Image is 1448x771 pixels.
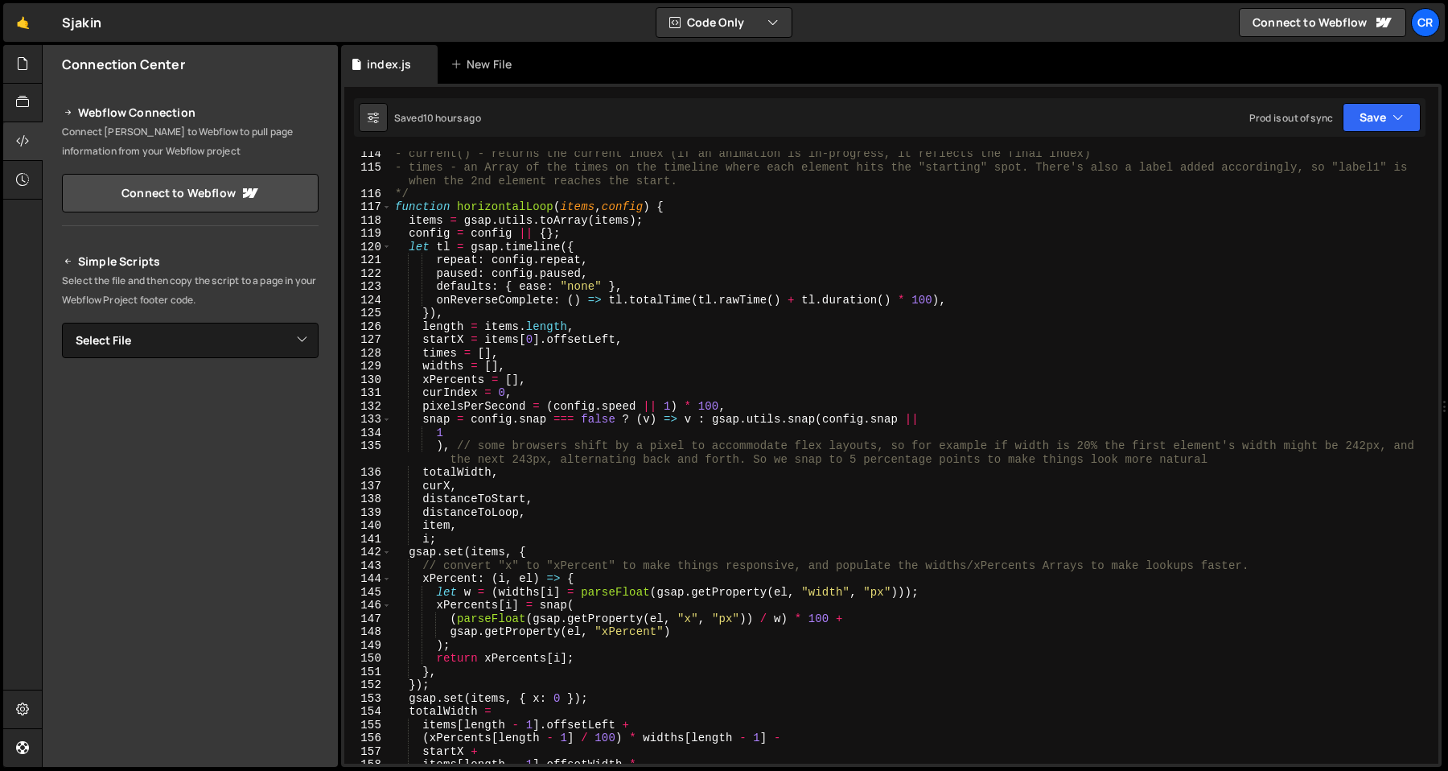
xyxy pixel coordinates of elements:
div: 133 [344,413,392,427]
div: index.js [367,56,411,72]
div: 143 [344,559,392,573]
div: 147 [344,612,392,626]
div: 121 [344,254,392,267]
div: 127 [344,333,392,347]
div: 128 [344,347,392,361]
div: 153 [344,692,392,706]
div: 139 [344,506,392,520]
div: New File [450,56,518,72]
div: 124 [344,294,392,307]
div: Saved [394,111,481,125]
div: 117 [344,200,392,214]
div: 126 [344,320,392,334]
div: 156 [344,732,392,745]
div: 119 [344,227,392,241]
div: 152 [344,678,392,692]
div: 125 [344,307,392,320]
div: 134 [344,427,392,440]
div: 132 [344,400,392,414]
div: 155 [344,719,392,732]
div: 151 [344,666,392,679]
p: Select the file and then copy the script to a page in your Webflow Project footer code. [62,271,319,310]
iframe: YouTube video player [62,385,320,530]
div: Sjakin [62,13,101,32]
div: 140 [344,519,392,533]
a: CR [1411,8,1440,37]
button: Save [1343,103,1421,132]
a: 🤙 [3,3,43,42]
div: 129 [344,360,392,373]
div: 130 [344,373,392,387]
div: 118 [344,214,392,228]
div: 141 [344,533,392,546]
div: 154 [344,705,392,719]
div: 149 [344,639,392,653]
p: Connect [PERSON_NAME] to Webflow to pull page information from your Webflow project [62,122,319,161]
h2: Simple Scripts [62,252,319,271]
div: Prod is out of sync [1249,111,1333,125]
div: 157 [344,745,392,759]
div: 142 [344,546,392,559]
div: 144 [344,572,392,586]
div: 114 [344,147,392,161]
div: 138 [344,493,392,506]
div: 131 [344,386,392,400]
a: Connect to Webflow [62,174,319,212]
div: 115 [344,161,392,188]
div: 135 [344,439,392,466]
div: 10 hours ago [423,111,481,125]
div: 136 [344,466,392,480]
div: 120 [344,241,392,254]
button: Code Only [656,8,792,37]
div: 137 [344,480,392,493]
div: 150 [344,652,392,666]
iframe: YouTube video player [62,540,320,685]
div: 145 [344,586,392,600]
div: 148 [344,625,392,639]
div: 146 [344,599,392,612]
h2: Webflow Connection [62,103,319,122]
div: 122 [344,267,392,281]
div: 123 [344,280,392,294]
div: 116 [344,188,392,201]
h2: Connection Center [62,56,185,73]
a: Connect to Webflow [1239,8,1406,37]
